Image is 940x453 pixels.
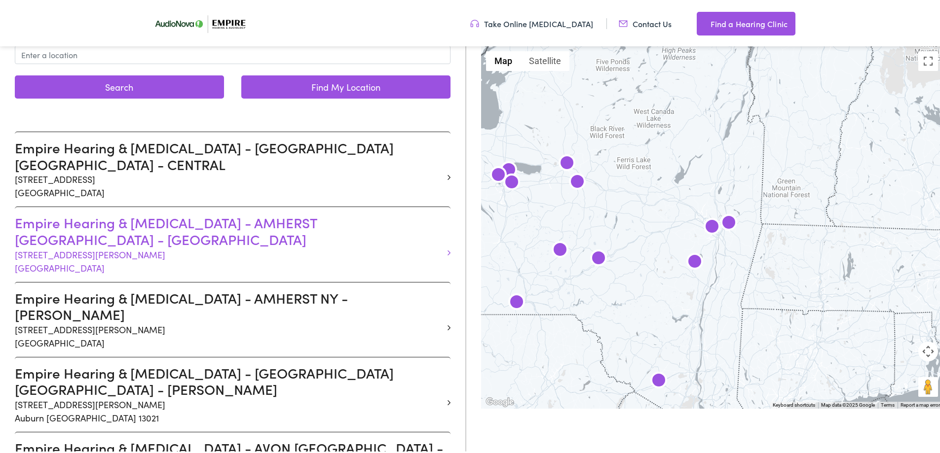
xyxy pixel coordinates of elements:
p: [STREET_ADDRESS][PERSON_NAME] Auburn [GEOGRAPHIC_DATA] 13021 [15,396,443,422]
input: Enter a location [15,43,451,62]
p: [STREET_ADDRESS] [GEOGRAPHIC_DATA] [15,171,443,197]
h3: Empire Hearing & [MEDICAL_DATA] - [GEOGRAPHIC_DATA] [GEOGRAPHIC_DATA] - [PERSON_NAME] [15,363,443,396]
img: utility icon [470,16,479,27]
img: utility icon [697,16,706,28]
h3: Empire Hearing & [MEDICAL_DATA] - AMHERST [GEOGRAPHIC_DATA] - [GEOGRAPHIC_DATA] [15,212,443,245]
a: Empire Hearing & [MEDICAL_DATA] - [GEOGRAPHIC_DATA] [GEOGRAPHIC_DATA] - CENTRAL [STREET_ADDRESS][... [15,138,443,197]
a: Empire Hearing & [MEDICAL_DATA] - [GEOGRAPHIC_DATA] [GEOGRAPHIC_DATA] - [PERSON_NAME] [STREET_ADD... [15,363,443,422]
h3: Empire Hearing & [MEDICAL_DATA] - [GEOGRAPHIC_DATA] [GEOGRAPHIC_DATA] - CENTRAL [15,138,443,171]
a: Find My Location [241,73,451,97]
a: Take Online [MEDICAL_DATA] [470,16,593,27]
img: utility icon [619,16,628,27]
button: Search [15,73,224,97]
a: Contact Us [619,16,672,27]
p: [STREET_ADDRESS][PERSON_NAME] [GEOGRAPHIC_DATA] [15,246,443,273]
p: [STREET_ADDRESS][PERSON_NAME] [GEOGRAPHIC_DATA] [15,321,443,348]
a: Find a Hearing Clinic [697,10,795,34]
h3: Empire Hearing & [MEDICAL_DATA] - AMHERST NY - [PERSON_NAME] [15,288,443,321]
a: Empire Hearing & [MEDICAL_DATA] - AMHERST NY - [PERSON_NAME] [STREET_ADDRESS][PERSON_NAME][GEOGRA... [15,288,443,348]
a: Empire Hearing & [MEDICAL_DATA] - AMHERST [GEOGRAPHIC_DATA] - [GEOGRAPHIC_DATA] [STREET_ADDRESS][... [15,212,443,272]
